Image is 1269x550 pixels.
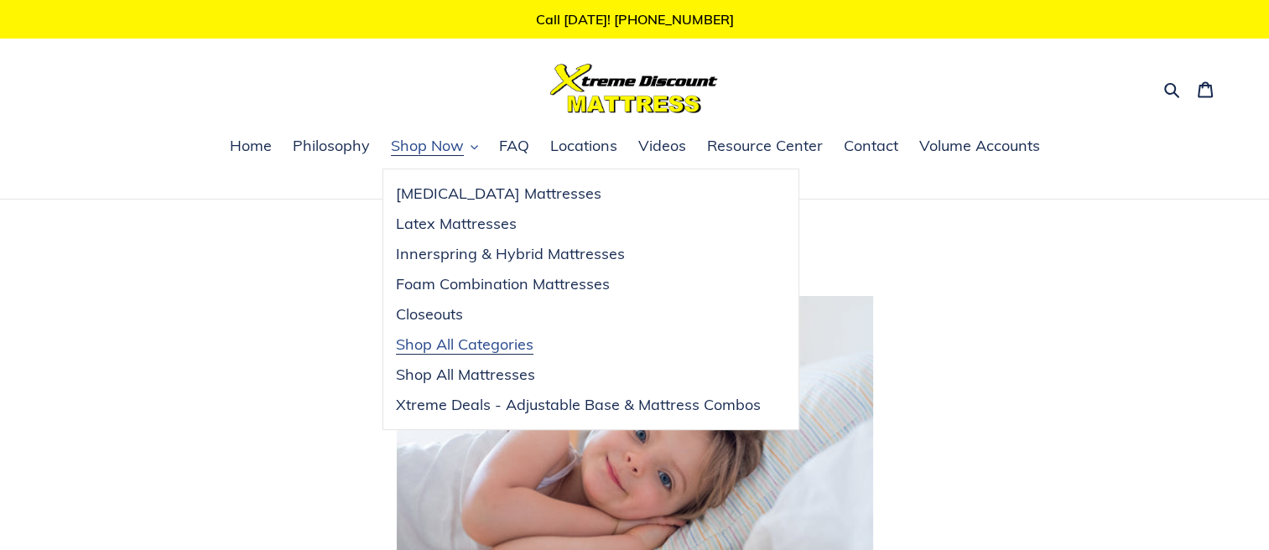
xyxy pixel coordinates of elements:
a: Xtreme Deals - Adjustable Base & Mattress Combos [383,390,773,420]
a: Foam Combination Mattresses [383,269,773,299]
span: Shop All Mattresses [396,365,535,385]
span: Philosophy [293,136,370,156]
a: Home [221,134,280,159]
a: Contact [835,134,907,159]
span: Videos [638,136,686,156]
a: Closeouts [383,299,773,329]
span: Latex Mattresses [396,214,517,234]
a: Shop All Categories [383,329,773,360]
button: Shop Now [382,134,486,159]
span: Innerspring & Hybrid Mattresses [396,244,625,264]
a: Videos [630,134,694,159]
a: [MEDICAL_DATA] Mattresses [383,179,773,209]
a: Philosophy [284,134,378,159]
a: FAQ [491,134,538,159]
a: Locations [542,134,626,159]
a: Latex Mattresses [383,209,773,239]
a: Innerspring & Hybrid Mattresses [383,239,773,269]
span: Home [230,136,272,156]
a: Shop All Mattresses [383,360,773,390]
span: Shop All Categories [396,335,533,355]
span: Resource Center [707,136,823,156]
span: Closeouts [396,304,463,324]
span: Xtreme Deals - Adjustable Base & Mattress Combos [396,395,761,415]
a: Resource Center [699,134,831,159]
span: [MEDICAL_DATA] Mattresses [396,184,601,204]
span: Foam Combination Mattresses [396,274,610,294]
span: FAQ [499,136,529,156]
span: Shop Now [391,136,464,156]
a: Volume Accounts [911,134,1048,159]
img: Xtreme Discount Mattress [550,64,718,113]
span: Contact [844,136,898,156]
span: Locations [550,136,617,156]
span: Volume Accounts [919,136,1040,156]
